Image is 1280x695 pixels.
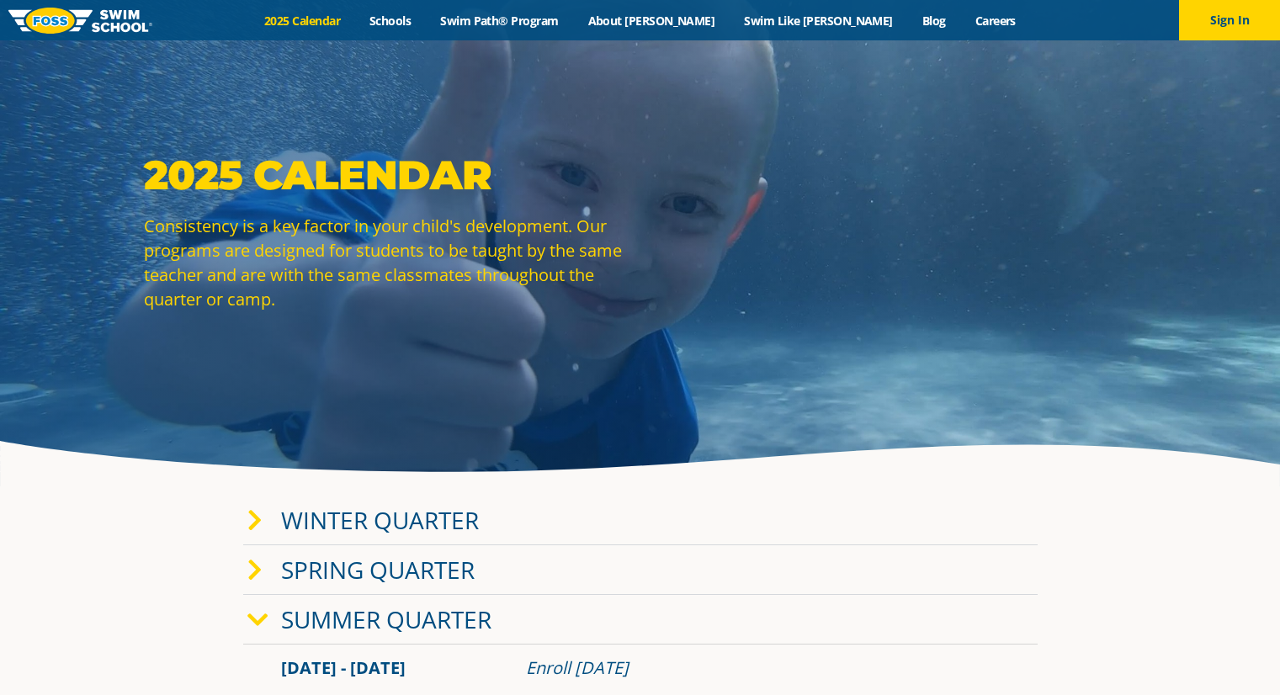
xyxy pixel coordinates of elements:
[281,656,406,679] span: [DATE] - [DATE]
[281,504,479,536] a: Winter Quarter
[426,13,573,29] a: Swim Path® Program
[573,13,730,29] a: About [PERSON_NAME]
[281,603,491,635] a: Summer Quarter
[355,13,426,29] a: Schools
[281,554,475,586] a: Spring Quarter
[144,214,632,311] p: Consistency is a key factor in your child's development. Our programs are designed for students t...
[250,13,355,29] a: 2025 Calendar
[8,8,152,34] img: FOSS Swim School Logo
[960,13,1030,29] a: Careers
[526,656,1000,680] div: Enroll [DATE]
[907,13,960,29] a: Blog
[144,151,491,199] strong: 2025 Calendar
[730,13,908,29] a: Swim Like [PERSON_NAME]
